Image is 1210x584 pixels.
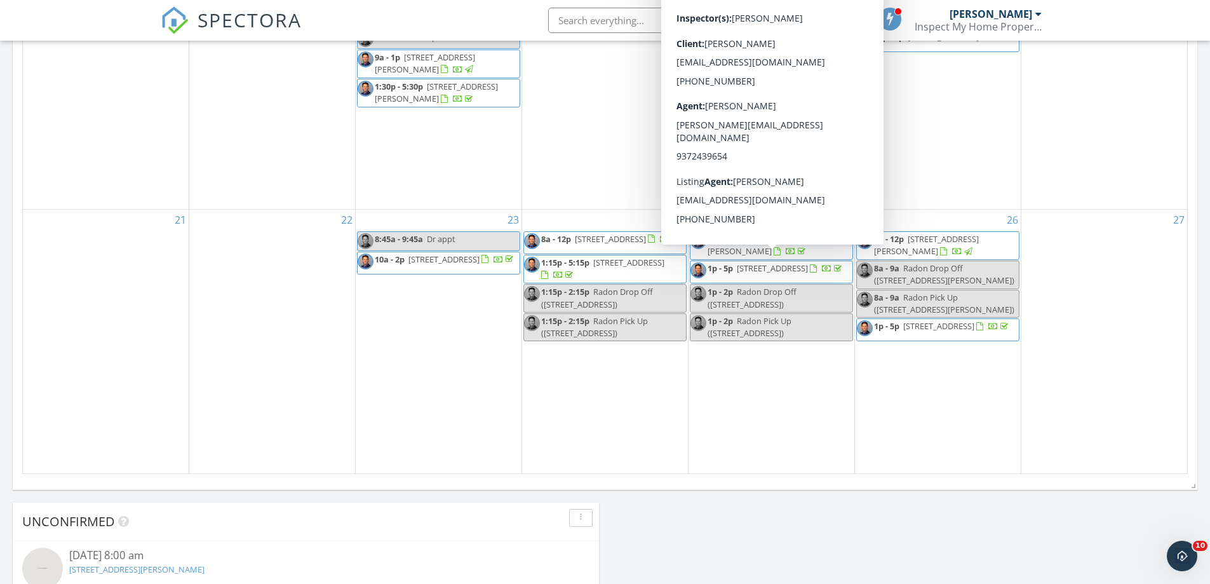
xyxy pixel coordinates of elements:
[690,261,853,283] a: 1p - 5p [STREET_ADDRESS]
[575,233,646,245] span: [STREET_ADDRESS]
[522,209,689,473] td: Go to September 24, 2025
[856,318,1019,341] a: 1p - 5p [STREET_ADDRESS]
[541,286,589,297] span: 1:15p - 2:15p
[541,233,571,245] span: 8a - 12p
[874,292,1014,315] span: Radon Pick Up ([STREET_ADDRESS][PERSON_NAME])
[375,51,400,63] span: 9a - 1p
[688,7,854,209] td: Go to September 18, 2025
[69,564,205,575] a: [STREET_ADDRESS][PERSON_NAME]
[874,262,899,274] span: 8a - 9a
[690,231,853,260] a: 8a - 12p [STREET_ADDRESS][PERSON_NAME]
[857,233,873,249] img: untitled0877editedblue.jpg
[708,31,737,43] span: 9a - 10a
[857,320,873,336] img: untitled0877editedblue.jpg
[172,210,189,230] a: Go to September 21, 2025
[874,292,899,303] span: 8a - 9a
[708,31,845,55] span: sewerscope - [PERSON_NAME] ([PERSON_NAME] )
[357,79,520,107] a: 1:30p - 5:30p [STREET_ADDRESS][PERSON_NAME]
[708,286,733,297] span: 1p - 2p
[541,257,664,280] a: 1:15p - 5:15p [STREET_ADDRESS]
[161,17,302,44] a: SPECTORA
[690,286,706,302] img: untitled0877editedblue.jpg
[908,31,979,43] span: [STREET_ADDRESS]
[874,320,899,332] span: 1p - 5p
[408,254,480,265] span: [STREET_ADDRESS]
[708,60,836,83] span: [STREET_ADDRESS][PERSON_NAME][PERSON_NAME]
[874,262,1014,286] span: Radon Drop Off ([STREET_ADDRESS][PERSON_NAME])
[375,81,423,92] span: 1:30p - 5:30p
[375,81,498,104] span: [STREET_ADDRESS][PERSON_NAME]
[1021,209,1187,473] td: Go to September 27, 2025
[23,209,189,473] td: Go to September 21, 2025
[541,315,648,339] span: Radon Pick Up ([STREET_ADDRESS])
[198,6,302,33] span: SPECTORA
[524,233,540,249] img: untitled0877editedblue.jpg
[358,51,373,67] img: untitled0877editedblue.jpg
[690,60,836,95] a: 1p - 5p [STREET_ADDRESS][PERSON_NAME][PERSON_NAME]
[874,233,904,245] span: 8a - 12p
[737,262,808,274] span: [STREET_ADDRESS]
[708,315,733,327] span: 1p - 2p
[522,7,689,209] td: Go to September 17, 2025
[375,51,475,75] a: 9a - 1p [STREET_ADDRESS][PERSON_NAME]
[690,58,853,99] a: 1p - 5p [STREET_ADDRESS][PERSON_NAME][PERSON_NAME]
[415,31,502,43] span: Amspirit breakfast 7:30
[69,548,542,564] div: [DATE] 8:00 am
[189,209,356,473] td: Go to September 22, 2025
[23,7,189,209] td: Go to September 14, 2025
[708,262,733,274] span: 1p - 5p
[356,7,522,209] td: Go to September 16, 2025
[524,315,540,331] img: untitled0877editedblue.jpg
[523,255,687,283] a: 1:15p - 5:15p [STREET_ADDRESS]
[427,233,455,245] span: Dr appt
[690,315,706,331] img: untitled0877editedblue.jpg
[708,315,791,339] span: Radon Pick Up ([STREET_ADDRESS])
[690,60,706,76] img: untitled0877editedblue.jpg
[1193,541,1207,551] span: 10
[708,233,812,257] a: 8a - 12p [STREET_ADDRESS][PERSON_NAME]
[541,286,653,309] span: Radon Drop Off ([STREET_ADDRESS])
[541,233,682,245] a: 8a - 12p [STREET_ADDRESS]
[375,233,423,245] span: 8:45a - 9:45a
[854,209,1021,473] td: Go to September 26, 2025
[356,209,522,473] td: Go to September 23, 2025
[357,252,520,275] a: 10a - 2p [STREET_ADDRESS]
[524,257,540,273] img: untitled0877editedblue.jpg
[548,8,802,33] input: Search everything...
[857,292,873,308] img: untitled0877editedblue.jpg
[874,233,979,257] span: [STREET_ADDRESS][PERSON_NAME]
[915,20,1042,33] div: Inspect My Home Property Inspections
[708,233,737,245] span: 8a - 12p
[1167,541,1197,571] iframe: Intercom live chat
[690,262,706,278] img: untitled0877editedblue.jpg
[1021,7,1187,209] td: Go to September 20, 2025
[22,513,115,530] span: Unconfirmed
[1171,210,1187,230] a: Go to September 27, 2025
[375,31,412,43] span: 7a - 7:30a
[541,315,589,327] span: 1:15p - 2:15p
[523,231,687,254] a: 8a - 12p [STREET_ADDRESS]
[161,6,189,34] img: The Best Home Inspection Software - Spectora
[671,210,688,230] a: Go to September 24, 2025
[541,257,589,268] span: 1:15p - 5:15p
[856,231,1019,260] a: 8a - 12p [STREET_ADDRESS][PERSON_NAME]
[950,8,1032,20] div: [PERSON_NAME]
[838,210,854,230] a: Go to September 25, 2025
[505,210,521,230] a: Go to September 23, 2025
[690,233,706,249] img: untitled0877editedblue.jpg
[375,81,498,104] a: 1:30p - 5:30p [STREET_ADDRESS][PERSON_NAME]
[593,257,664,268] span: [STREET_ADDRESS]
[708,262,844,274] a: 1p - 5p [STREET_ADDRESS]
[189,7,356,209] td: Go to September 15, 2025
[358,254,373,269] img: untitled0877editedblue.jpg
[375,51,475,75] span: [STREET_ADDRESS][PERSON_NAME]
[708,60,733,71] span: 1p - 5p
[375,254,405,265] span: 10a - 2p
[708,233,812,257] span: [STREET_ADDRESS][PERSON_NAME]
[358,233,373,249] img: untitled0877editedblue.jpg
[874,31,904,43] span: 12p - 2p
[874,320,1011,332] a: 1p - 5p [STREET_ADDRESS]
[708,286,797,309] span: Radon Drop Off ([STREET_ADDRESS])
[1004,210,1021,230] a: Go to September 26, 2025
[688,209,854,473] td: Go to September 25, 2025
